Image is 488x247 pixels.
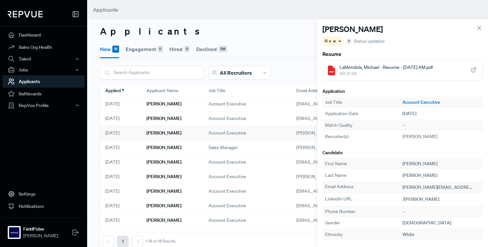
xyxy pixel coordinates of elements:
button: Previous [103,236,114,247]
span: [EMAIL_ADDRESS][DOMAIN_NAME] [296,101,370,107]
span: [EMAIL_ADDRESS][DOMAIN_NAME] [296,188,370,194]
span: [EMAIL_ADDRESS][DOMAIN_NAME] [296,115,370,121]
span: Account Executive [208,173,246,180]
span: Account Executive [208,231,246,238]
button: Declined128 [196,40,227,58]
div: -- [402,208,480,215]
h6: [PERSON_NAME] [147,116,181,121]
span: /[PERSON_NAME] [402,196,439,202]
div: white [402,231,480,238]
span: Account Executive [208,130,246,136]
nav: pagination [103,236,176,247]
div: 0 [158,46,163,53]
span: Account Executive [208,217,246,224]
a: FieldPulseFieldPulse[PERSON_NAME] [3,218,85,242]
a: Dashboard [3,29,85,41]
button: Engagement0 [126,40,163,58]
span: Account Executive [208,101,246,107]
div: Gender [325,220,403,226]
span: Account Executive [208,159,246,166]
span: Applicants [93,6,118,13]
div: [DATE] [100,126,141,141]
div: [DATE] [100,199,141,213]
span: [EMAIL_ADDRESS][DOMAIN_NAME] [296,159,370,165]
div: [DATE] [100,141,141,155]
span: [PERSON_NAME] [23,232,58,239]
div: Phone Number [325,208,403,215]
span: Email Address [296,87,325,94]
span: Applicant Name [147,87,178,94]
span: [EMAIL_ADDRESS][DOMAIN_NAME] [296,217,370,223]
h6: [PERSON_NAME] [147,188,181,194]
div: 18 [112,46,119,53]
div: Application Date [325,110,403,117]
span: LaMendola_Michael - Resume - [DATE] AM.pdf [340,64,433,71]
h6: Candidate [322,150,483,156]
div: [DATE] [100,213,141,228]
input: Search Applicants [100,66,203,79]
button: Next [132,236,143,247]
h6: [PERSON_NAME] [147,130,181,136]
span: [PERSON_NAME] [402,134,437,139]
div: [DATE] [402,110,480,117]
h6: [PERSON_NAME] [147,145,181,150]
strong: FieldPulse [23,226,58,232]
div: [PERSON_NAME] [402,160,480,167]
div: [PERSON_NAME] [402,172,480,179]
a: LaMendola_Michael - Resume - [DATE] AM.pdf651.21 KB [322,60,483,81]
span: [EMAIL_ADDRESS][DOMAIN_NAME] [296,203,370,209]
a: Applicants [3,75,85,88]
span: Sales Manager [208,144,238,151]
div: [DATE] [100,97,141,112]
span: [EMAIL_ADDRESS][DOMAIN_NAME] [296,232,370,238]
div: 0 [184,46,190,53]
span: Job Title [208,87,226,94]
div: -- [402,122,480,129]
h3: Applicants [100,26,475,37]
h6: [PERSON_NAME] [147,218,181,223]
span: [PERSON_NAME][EMAIL_ADDRESS][PERSON_NAME][DOMAIN_NAME] [296,145,440,150]
img: RepVue [8,11,43,17]
div: [DATE] [100,170,141,184]
button: Talent [3,53,85,64]
a: Sales Org Health [3,41,85,53]
span: Account Executive [208,202,246,209]
div: [DATE] [100,112,141,126]
button: New18 [100,40,119,58]
span: Account Executive [208,115,246,122]
span: [PERSON_NAME][EMAIL_ADDRESS][PERSON_NAME][DOMAIN_NAME] [296,130,440,136]
div: 128 [219,46,227,53]
button: RepVue Profile [3,100,85,111]
span: New [325,38,337,44]
div: Toggle SortBy [100,85,141,97]
div: First Name [325,160,403,167]
h6: [PERSON_NAME] [147,159,181,165]
a: /[PERSON_NAME] [402,196,447,202]
button: Jobs [3,64,85,75]
div: Ethnicity [325,231,403,238]
a: Settings [3,188,85,200]
div: 1-18 of 18 Results [146,239,176,243]
a: Battlecards [3,88,85,100]
button: Hired0 [169,40,190,58]
div: Last Name [325,172,403,179]
button: 1 [117,236,128,247]
div: Email Address [325,183,403,191]
h6: [PERSON_NAME] [147,174,181,179]
span: 651.21 KB [340,71,433,77]
span: Status updated [354,38,384,45]
span: All Recruiters [220,70,252,76]
h4: [PERSON_NAME] [322,25,383,34]
div: [DATE] [100,228,141,242]
h6: [PERSON_NAME] [147,101,181,107]
div: Job Title [325,99,403,106]
div: LinkedIn URL [325,196,403,203]
img: FieldPulse [9,227,19,238]
h6: [PERSON_NAME] [147,232,181,238]
div: [DEMOGRAPHIC_DATA] [402,220,480,226]
h6: Resume [322,51,483,57]
h6: [PERSON_NAME] [147,203,181,209]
